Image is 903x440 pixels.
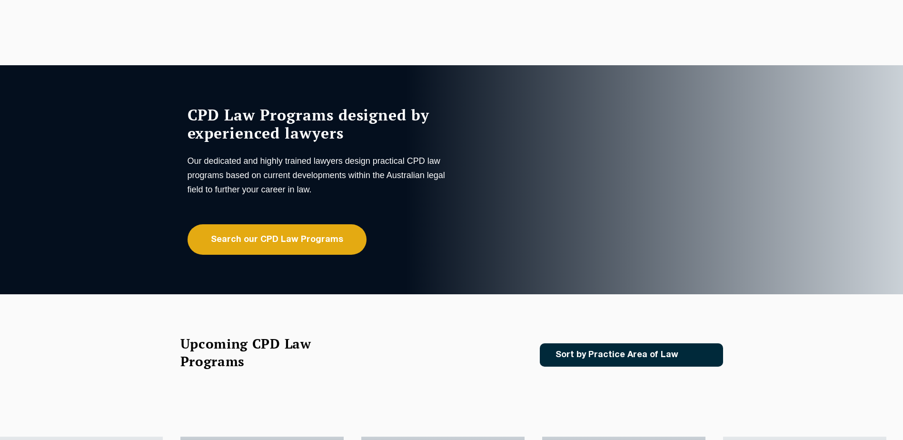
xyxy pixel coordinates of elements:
a: Search our CPD Law Programs [188,224,367,255]
p: Our dedicated and highly trained lawyers design practical CPD law programs based on current devel... [188,154,449,197]
h1: CPD Law Programs designed by experienced lawyers [188,106,449,142]
h2: Upcoming CPD Law Programs [180,335,335,370]
a: Sort by Practice Area of Law [540,343,723,367]
img: Icon [694,351,705,359]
